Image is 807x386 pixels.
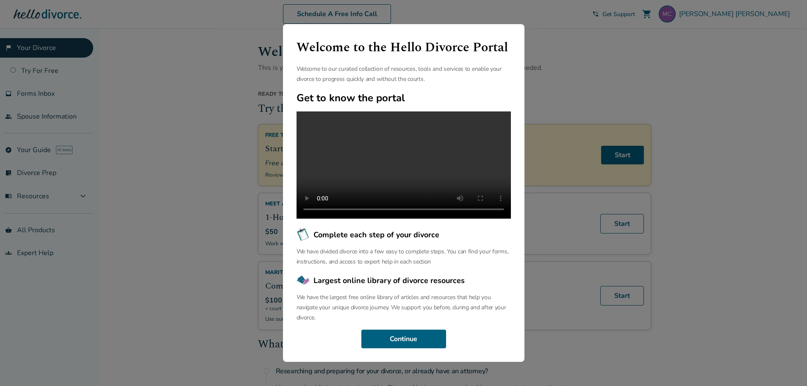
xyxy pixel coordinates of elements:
p: We have the largest free online library of articles and resources that help you navigate your uni... [297,292,511,323]
img: Complete each step of your divorce [297,228,310,242]
h1: Welcome to the Hello Divorce Portal [297,38,511,57]
h2: Get to know the portal [297,91,511,105]
button: Continue [361,330,446,348]
iframe: Chat Widget [765,345,807,386]
span: Complete each step of your divorce [313,229,439,240]
span: Largest online library of divorce resources [313,275,465,286]
p: Welcome to our curated collection of resources, tools and services to enable your divorce to prog... [297,64,511,84]
img: Largest online library of divorce resources [297,274,310,287]
p: We have divided divorce into a few easy to complete steps. You can find your forms, instructions,... [297,247,511,267]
